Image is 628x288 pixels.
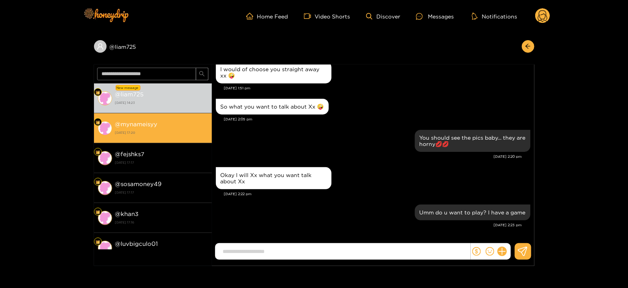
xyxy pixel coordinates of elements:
[115,151,145,157] strong: @ fejshks7
[98,241,112,255] img: conversation
[115,219,208,226] strong: [DATE] 17:16
[98,121,112,135] img: conversation
[224,191,530,197] div: [DATE] 2:22 pm
[98,211,112,225] img: conversation
[115,249,208,256] strong: [DATE] 17:16
[98,151,112,165] img: conversation
[416,12,454,21] div: Messages
[115,240,158,247] strong: @ luvbigculo01
[246,13,288,20] a: Home Feed
[224,116,530,122] div: [DATE] 2:05 pm
[115,99,208,106] strong: [DATE] 14:23
[115,159,208,166] strong: [DATE] 17:17
[366,13,400,20] a: Discover
[94,40,212,53] div: @liam725
[96,90,100,95] img: Fan Level
[224,85,530,91] div: [DATE] 1:51 pm
[304,13,315,20] span: video-camera
[115,210,139,217] strong: @ khan3
[115,121,158,127] strong: @ mynameisyy
[196,68,208,80] button: search
[97,43,104,50] span: user
[216,99,329,114] div: Aug. 27, 2:05 pm
[115,129,208,136] strong: [DATE] 17:20
[420,135,526,147] div: You should see the pics baby... they are horny💋💋
[304,13,350,20] a: Video Shorts
[221,66,327,79] div: I would of choose you straight away xx 🤪
[96,180,100,185] img: Fan Level
[246,13,257,20] span: home
[221,103,324,110] div: So what you want to talk about Xx 🤪
[525,43,531,50] span: arrow-left
[415,130,530,152] div: Aug. 27, 2:20 pm
[96,150,100,155] img: Fan Level
[522,40,534,53] button: arrow-left
[472,247,481,256] span: dollar
[216,61,331,83] div: Aug. 27, 1:51 pm
[221,172,327,185] div: Okay I will Xx what you want talk about Xx
[98,181,112,195] img: conversation
[98,91,112,105] img: conversation
[96,120,100,125] img: Fan Level
[96,240,100,244] img: Fan Level
[115,189,208,196] strong: [DATE] 17:17
[115,91,144,98] strong: @ liam725
[96,210,100,214] img: Fan Level
[470,12,519,20] button: Notifications
[115,181,162,187] strong: @ sosamoney49
[216,222,522,228] div: [DATE] 2:23 pm
[216,154,522,159] div: [DATE] 2:20 pm
[415,205,530,220] div: Aug. 27, 2:23 pm
[116,85,140,90] div: New message
[486,247,494,256] span: smile
[216,167,331,189] div: Aug. 27, 2:22 pm
[199,71,205,78] span: search
[471,246,483,257] button: dollar
[420,209,526,216] div: Umm do u want to play? I have a game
